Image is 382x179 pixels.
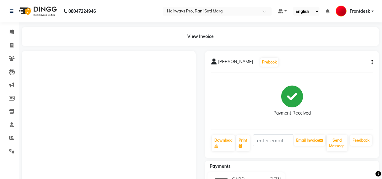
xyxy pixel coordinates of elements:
[210,163,231,169] span: Payments
[22,27,379,46] div: View Invoice
[212,135,235,151] a: Download
[273,110,311,116] div: Payment Received
[16,2,58,20] img: logo
[218,59,253,67] span: [PERSON_NAME]
[260,58,278,67] button: Prebook
[294,135,325,146] button: Email Invoice
[236,135,250,151] a: Print
[350,8,370,15] span: Frontdesk
[350,135,372,146] a: Feedback
[68,2,96,20] b: 08047224946
[253,134,293,146] input: enter email
[327,135,347,151] button: Send Message
[336,6,347,16] img: Frontdesk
